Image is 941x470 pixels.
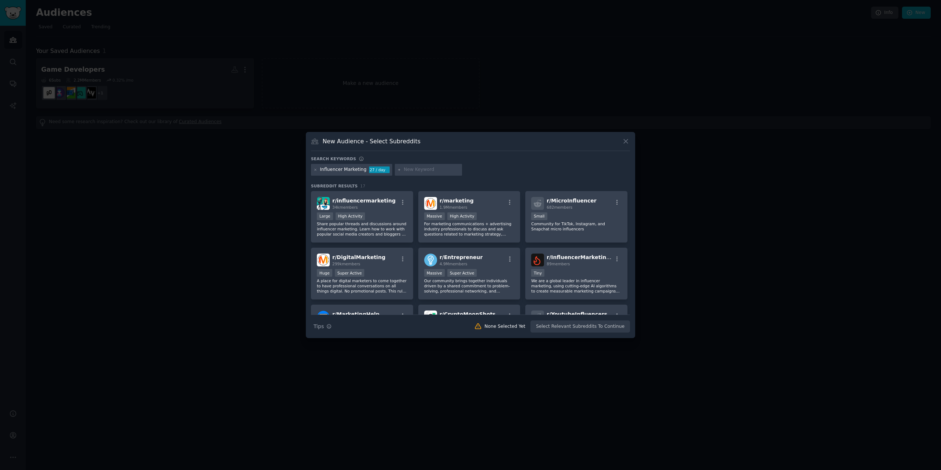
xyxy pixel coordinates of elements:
img: DigitalMarketing [317,254,330,266]
div: High Activity [447,212,477,220]
span: r/ InfluencerMarketingHF [547,254,618,260]
div: 27 / day [369,166,390,173]
p: Share popular threads and discussions around influencer marketing. Learn how to work with popular... [317,221,407,237]
img: CryptoMoonShots [424,311,437,323]
div: Tiny [531,269,544,277]
span: r/ DigitalMarketing [332,254,385,260]
span: 17 [360,184,365,188]
span: Subreddit Results [311,183,358,189]
span: r/ MicroInfluencer [547,198,596,204]
span: r/ CryptoMoonShots [440,311,496,317]
div: Influencer Marketing [320,166,366,173]
input: New Keyword [404,166,459,173]
span: r/ influencermarketing [332,198,396,204]
img: influencermarketing [317,197,330,210]
span: 4.9M members [440,262,468,266]
p: For marketing communications + advertising industry professionals to discuss and ask questions re... [424,221,515,237]
h3: Search keywords [311,156,356,161]
div: Super Active [335,269,365,277]
div: Massive [424,269,445,277]
p: A place for digital marketers to come together to have professional conversations on all things d... [317,278,407,294]
span: r/ MarketingHelp [332,311,379,317]
span: r/ YoutubeInfluencers [547,311,607,317]
p: We are a global leader in influencer marketing, using cutting-edge AI algorithms to create measur... [531,278,622,294]
img: Entrepreneur [424,254,437,266]
button: Tips [311,320,334,333]
span: 682 members [547,205,572,209]
img: marketing [424,197,437,210]
span: r/ marketing [440,198,474,204]
span: 299k members [332,262,360,266]
div: Huge [317,269,332,277]
h3: New Audience - Select Subreddits [323,137,421,145]
p: Community for TikTok, Instagram, and Snapchat micro influencers [531,221,622,232]
span: 1.9M members [440,205,468,209]
div: None Selected Yet [484,323,525,330]
p: Our community brings together individuals driven by a shared commitment to problem-solving, profe... [424,278,515,294]
img: InfluencerMarketingHF [531,254,544,266]
span: 34k members [332,205,358,209]
div: Large [317,212,333,220]
div: High Activity [336,212,365,220]
span: Tips [314,323,324,330]
div: Massive [424,212,445,220]
span: r/ Entrepreneur [440,254,483,260]
img: MarketingHelp [317,311,330,323]
div: Super Active [447,269,477,277]
span: 89 members [547,262,570,266]
div: Small [531,212,547,220]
